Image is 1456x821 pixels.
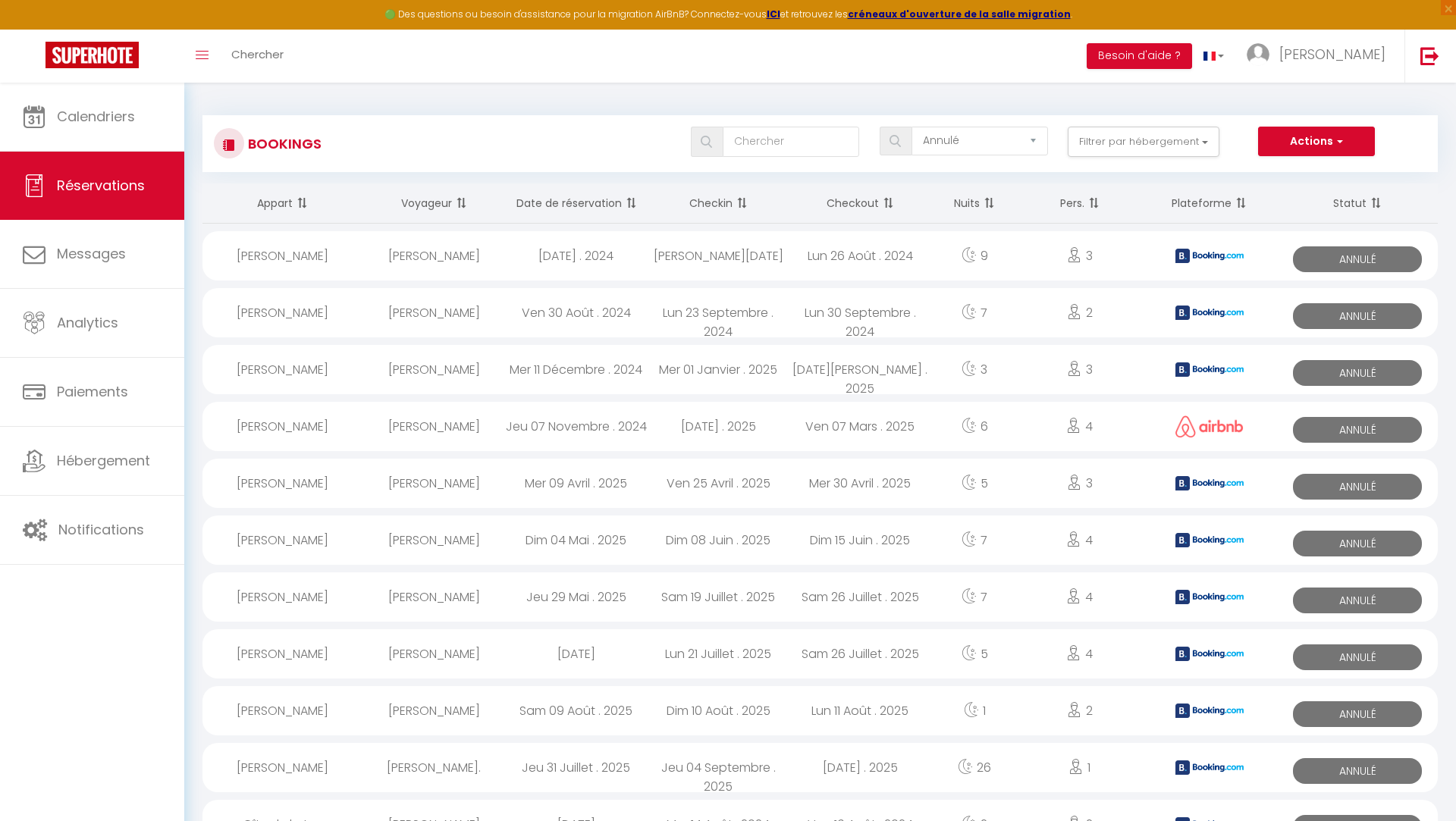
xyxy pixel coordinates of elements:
[1420,46,1439,65] img: logout
[1018,183,1141,224] th: Sort by people
[1068,127,1219,157] button: Filtrer par hébergement
[723,127,859,157] input: Chercher
[57,176,145,195] span: Réservations
[220,30,295,83] a: Chercher
[1247,43,1269,66] img: ...
[57,313,118,332] span: Analytics
[1277,183,1438,224] th: Sort by status
[58,520,144,539] span: Notifications
[647,183,789,224] th: Sort by checkin
[767,8,780,20] a: ICI
[1279,45,1385,64] span: [PERSON_NAME]
[848,8,1071,20] a: créneaux d'ouverture de la salle migration
[1141,183,1277,224] th: Sort by channel
[57,382,128,401] span: Paiements
[244,127,322,161] h3: Bookings
[931,183,1018,224] th: Sort by nights
[57,244,126,263] span: Messages
[57,107,135,126] span: Calendriers
[1087,43,1192,69] button: Besoin d'aide ?
[1258,127,1375,157] button: Actions
[1235,30,1404,83] a: ... [PERSON_NAME]
[57,451,150,470] span: Hébergement
[45,42,139,68] img: Super Booking
[505,183,647,224] th: Sort by booking date
[789,183,931,224] th: Sort by checkout
[202,183,363,224] th: Sort by rentals
[363,183,505,224] th: Sort by guest
[231,46,284,62] span: Chercher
